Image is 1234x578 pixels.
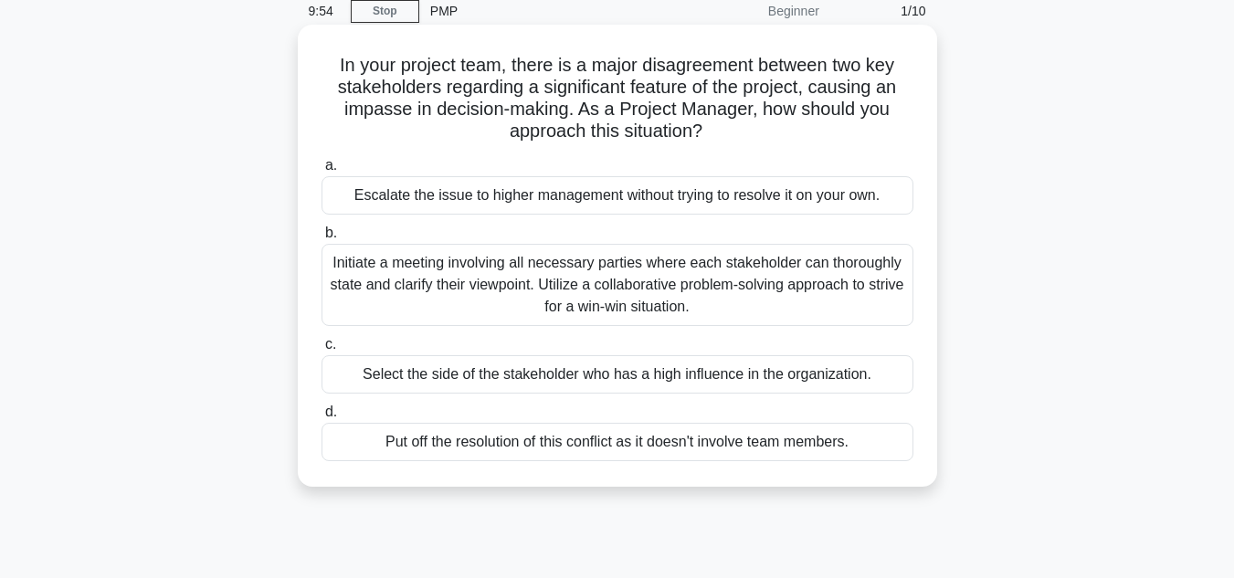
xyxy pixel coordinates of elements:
h5: In your project team, there is a major disagreement between two key stakeholders regarding a sign... [320,54,915,143]
span: a. [325,157,337,173]
div: Escalate the issue to higher management without trying to resolve it on your own. [322,176,913,215]
span: d. [325,404,337,419]
span: b. [325,225,337,240]
div: Initiate a meeting involving all necessary parties where each stakeholder can thoroughly state an... [322,244,913,326]
div: Put off the resolution of this conflict as it doesn't involve team members. [322,423,913,461]
div: Select the side of the stakeholder who has a high influence in the organization. [322,355,913,394]
span: c. [325,336,336,352]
